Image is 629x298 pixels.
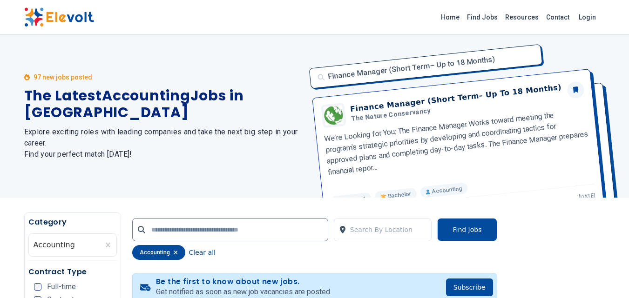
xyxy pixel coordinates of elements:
input: Full-time [34,283,41,291]
h1: The Latest Accounting Jobs in [GEOGRAPHIC_DATA] [24,87,304,121]
button: Subscribe [446,278,493,296]
button: Clear all [189,245,216,260]
p: 97 new jobs posted [34,73,92,82]
a: Find Jobs [463,10,501,25]
p: Get notified as soon as new job vacancies are posted. [156,286,331,298]
button: Find Jobs [437,218,497,241]
a: Home [437,10,463,25]
a: Contact [542,10,573,25]
div: accounting [132,245,185,260]
img: Elevolt [24,7,94,27]
h4: Be the first to know about new jobs. [156,277,331,286]
a: Resources [501,10,542,25]
span: Full-time [47,283,76,291]
h5: Contract Type [28,266,117,278]
h5: Category [28,217,117,228]
h2: Explore exciting roles with leading companies and take the next big step in your career. Find you... [24,126,304,160]
a: Login [573,8,602,26]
